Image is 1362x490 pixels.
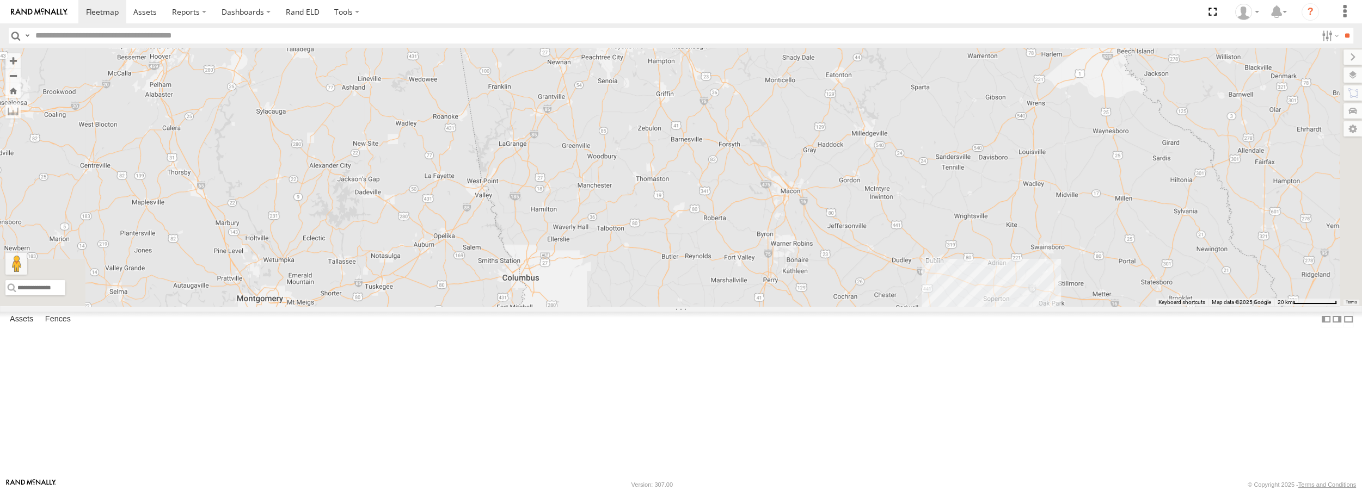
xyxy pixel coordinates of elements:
[5,83,21,98] button: Zoom Home
[1278,299,1293,305] span: 20 km
[1212,299,1271,305] span: Map data ©2025 Google
[1317,28,1341,44] label: Search Filter Options
[5,253,27,275] button: Drag Pegman onto the map to open Street View
[1343,121,1362,137] label: Map Settings
[5,68,21,83] button: Zoom out
[1321,312,1332,327] label: Dock Summary Table to the Left
[40,312,76,327] label: Fences
[6,479,56,490] a: Visit our Website
[1158,299,1205,306] button: Keyboard shortcuts
[1231,4,1263,20] div: Jeff Whitson
[1346,300,1357,304] a: Terms (opens in new tab)
[1248,481,1356,488] div: © Copyright 2025 -
[11,8,68,16] img: rand-logo.svg
[1298,481,1356,488] a: Terms and Conditions
[1274,299,1340,306] button: Map Scale: 20 km per 77 pixels
[631,481,673,488] div: Version: 307.00
[1332,312,1342,327] label: Dock Summary Table to the Right
[23,28,32,44] label: Search Query
[4,312,39,327] label: Assets
[5,103,21,119] label: Measure
[1343,312,1354,327] label: Hide Summary Table
[5,53,21,68] button: Zoom in
[1302,3,1319,21] i: ?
